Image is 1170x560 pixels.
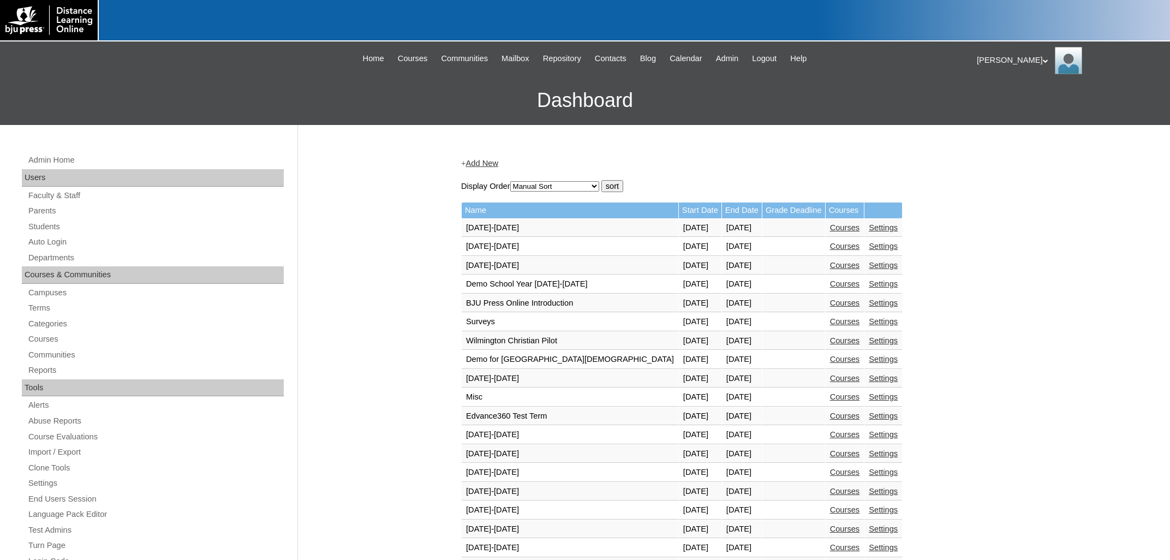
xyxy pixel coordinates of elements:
td: [DATE] [679,237,721,256]
span: Courses [398,52,428,65]
td: [DATE] [679,388,721,407]
div: Tools [22,379,284,397]
form: Display Order [461,180,1001,192]
a: Language Pack Editor [27,508,284,521]
span: Repository [543,52,581,65]
a: Communities [27,348,284,362]
td: [DATE] [679,539,721,557]
span: Calendar [670,52,702,65]
td: [DATE]-[DATE] [462,520,678,539]
td: [DATE]-[DATE] [462,539,678,557]
a: Add New [466,159,498,168]
div: Courses & Communities [22,266,284,284]
td: [DATE]-[DATE] [462,463,678,482]
td: [DATE] [722,275,762,294]
a: Admin Home [27,153,284,167]
td: [DATE] [722,257,762,275]
a: Departments [27,251,284,265]
a: Courses [830,487,860,496]
h3: Dashboard [5,76,1165,125]
a: Admin [711,52,744,65]
img: Pam Miller / Distance Learning Online Staff [1055,47,1082,74]
a: Settings [869,449,898,458]
td: [DATE]-[DATE] [462,426,678,444]
div: Users [22,169,284,187]
a: Courses [830,430,860,439]
td: [DATE] [679,482,721,501]
a: Courses [830,223,860,232]
a: Courses [830,336,860,345]
td: [DATE] [722,539,762,557]
a: Students [27,220,284,234]
td: [DATE] [722,388,762,407]
td: [DATE] [722,237,762,256]
td: Demo School Year [DATE]-[DATE] [462,275,678,294]
a: Settings [869,261,898,270]
a: Courses [392,52,433,65]
td: [DATE]-[DATE] [462,257,678,275]
td: [DATE] [679,445,721,463]
a: Logout [747,52,782,65]
span: Help [790,52,807,65]
a: Settings [869,299,898,307]
a: Settings [869,279,898,288]
a: Parents [27,204,284,218]
td: End Date [722,202,762,218]
td: Name [462,202,678,218]
td: [DATE] [722,407,762,426]
a: Test Admins [27,523,284,537]
a: Courses [830,299,860,307]
a: Courses [830,525,860,533]
a: Settings [869,336,898,345]
a: Faculty & Staff [27,189,284,202]
span: Logout [752,52,777,65]
td: [DATE] [722,445,762,463]
td: [DATE] [679,426,721,444]
a: Settings [869,430,898,439]
td: [DATE] [679,257,721,275]
td: [DATE] [679,501,721,520]
a: Settings [869,525,898,533]
a: Courses [830,317,860,326]
a: Settings [869,242,898,251]
a: Clone Tools [27,461,284,475]
td: Surveys [462,313,678,331]
a: Courses [830,279,860,288]
td: [DATE] [679,219,721,237]
a: Settings [869,468,898,476]
td: [DATE] [679,294,721,313]
td: [DATE] [679,370,721,388]
td: Start Date [679,202,721,218]
td: [DATE] [722,426,762,444]
td: [DATE] [679,463,721,482]
td: [DATE] [722,332,762,350]
td: [DATE] [679,332,721,350]
a: Contacts [589,52,632,65]
a: Turn Page [27,539,284,552]
td: [DATE] [722,313,762,331]
span: Contacts [595,52,626,65]
img: logo-white.png [5,5,92,35]
td: [DATE] [722,520,762,539]
td: [DATE]-[DATE] [462,445,678,463]
a: Repository [538,52,587,65]
a: Course Evaluations [27,430,284,444]
a: Settings [869,505,898,514]
a: Help [785,52,812,65]
a: Auto Login [27,235,284,249]
div: [PERSON_NAME] [977,47,1159,74]
a: Categories [27,317,284,331]
a: Courses [830,449,860,458]
td: [DATE] [722,350,762,369]
td: [DATE] [679,350,721,369]
a: Import / Export [27,445,284,459]
a: Settings [869,412,898,420]
td: [DATE]-[DATE] [462,501,678,520]
a: Home [357,52,390,65]
a: Communities [435,52,493,65]
a: Alerts [27,398,284,412]
input: sort [601,180,623,192]
span: Blog [640,52,656,65]
td: [DATE] [679,313,721,331]
td: [DATE] [679,520,721,539]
